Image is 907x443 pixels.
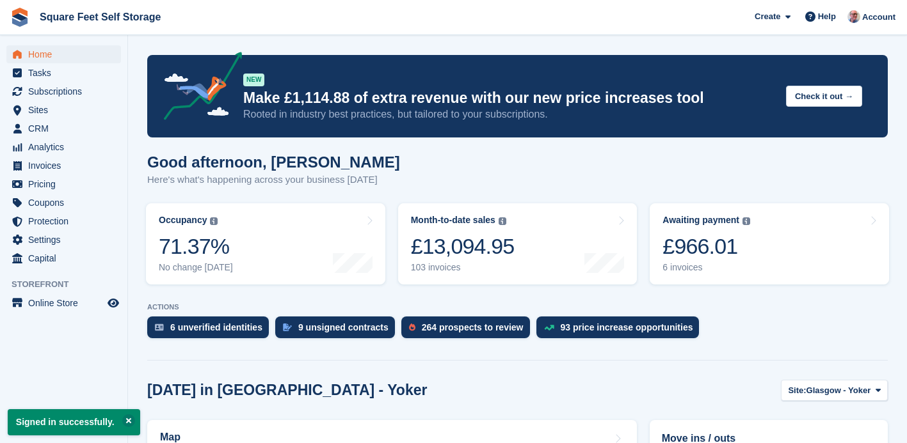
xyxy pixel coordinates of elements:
[662,233,750,260] div: £966.01
[147,153,400,171] h1: Good afternoon, [PERSON_NAME]
[35,6,166,27] a: Square Feet Self Storage
[862,11,895,24] span: Account
[411,233,515,260] div: £13,094.95
[147,382,427,399] h2: [DATE] in [GEOGRAPHIC_DATA] - Yoker
[650,203,889,284] a: Awaiting payment £966.01 6 invoices
[28,101,105,119] span: Sites
[147,173,400,187] p: Here's what's happening across your business [DATE]
[28,194,105,212] span: Coupons
[28,120,105,137] span: CRM
[28,212,105,230] span: Protection
[411,262,515,273] div: 103 invoices
[807,384,871,397] span: Glasgow - Yoker
[6,175,121,193] a: menu
[10,8,29,27] img: stora-icon-8386f47178a22dfd0bd8f6a31ec36ba5ce8667c1dd55bd0f319d3a0aa187defe.svg
[147,303,888,311] p: ACTIONS
[106,295,121,311] a: Preview store
[6,231,121,249] a: menu
[159,262,233,273] div: No change [DATE]
[155,323,164,331] img: verify_identity-adf6edd0f0f0b5bbfe63781bf79b02c33cf7c696d77639b501bdc392416b5a36.svg
[401,316,536,345] a: 264 prospects to review
[159,215,207,226] div: Occupancy
[159,233,233,260] div: 71.37%
[544,325,554,330] img: price_increase_opportunities-93ffe204e8149a01c8c9dc8f82e8f89637d9d84a8eef4429ea346261dce0b2c0.svg
[147,316,275,345] a: 6 unverified identities
[28,64,105,82] span: Tasks
[160,431,181,443] h2: Map
[411,215,495,226] div: Month-to-date sales
[536,316,706,345] a: 93 price increase opportunities
[28,45,105,63] span: Home
[786,86,862,107] button: Check it out →
[275,316,401,345] a: 9 unsigned contracts
[243,89,776,107] p: Make £1,114.88 of extra revenue with our new price increases tool
[6,82,121,100] a: menu
[28,294,105,312] span: Online Store
[28,157,105,175] span: Invoices
[28,231,105,249] span: Settings
[6,120,121,137] a: menu
[398,203,638,284] a: Month-to-date sales £13,094.95 103 invoices
[6,101,121,119] a: menu
[298,322,389,332] div: 9 unsigned contracts
[28,138,105,156] span: Analytics
[243,74,264,86] div: NEW
[781,380,888,401] button: Site: Glasgow - Yoker
[146,203,385,284] a: Occupancy 71.37% No change [DATE]
[6,294,121,312] a: menu
[283,323,292,331] img: contract_signature_icon-13c848040528278c33f63329250d36e43548de30e8caae1d1a13099fd9432cc5.svg
[422,322,524,332] div: 264 prospects to review
[6,138,121,156] a: menu
[170,322,262,332] div: 6 unverified identities
[662,215,739,226] div: Awaiting payment
[847,10,860,23] img: David Greer
[499,217,506,225] img: icon-info-grey-7440780725fd019a000dd9b08b2336e03edf1995a4989e88bcd33f0948082b44.svg
[210,217,218,225] img: icon-info-grey-7440780725fd019a000dd9b08b2336e03edf1995a4989e88bcd33f0948082b44.svg
[153,52,243,125] img: price-adjustments-announcement-icon-8257ccfd72463d97f412b2fc003d46551f7dbcb40ab6d574587a9cd5c0d94...
[561,322,693,332] div: 93 price increase opportunities
[818,10,836,23] span: Help
[6,212,121,230] a: menu
[28,175,105,193] span: Pricing
[788,384,806,397] span: Site:
[6,194,121,212] a: menu
[6,157,121,175] a: menu
[409,323,415,331] img: prospect-51fa495bee0391a8d652442698ab0144808aea92771e9ea1ae160a38d050c398.svg
[755,10,780,23] span: Create
[742,217,750,225] img: icon-info-grey-7440780725fd019a000dd9b08b2336e03edf1995a4989e88bcd33f0948082b44.svg
[6,249,121,267] a: menu
[243,107,776,121] p: Rooted in industry best practices, but tailored to your subscriptions.
[28,82,105,100] span: Subscriptions
[6,64,121,82] a: menu
[12,278,127,291] span: Storefront
[28,249,105,267] span: Capital
[8,409,140,435] p: Signed in successfully.
[6,45,121,63] a: menu
[662,262,750,273] div: 6 invoices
